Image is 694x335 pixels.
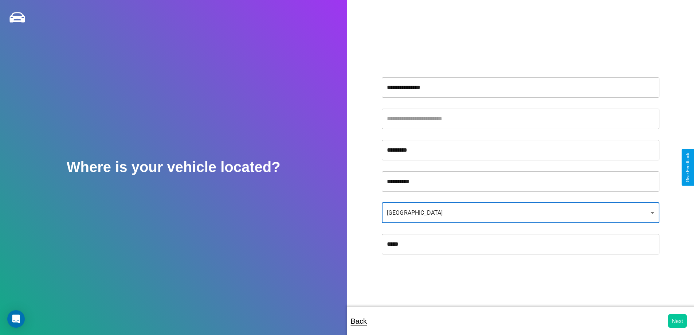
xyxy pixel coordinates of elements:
h2: Where is your vehicle located? [67,159,281,175]
div: Give Feedback [685,153,690,182]
div: Open Intercom Messenger [7,310,25,328]
div: [GEOGRAPHIC_DATA] [382,203,659,223]
button: Next [668,314,687,328]
p: Back [351,315,367,328]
